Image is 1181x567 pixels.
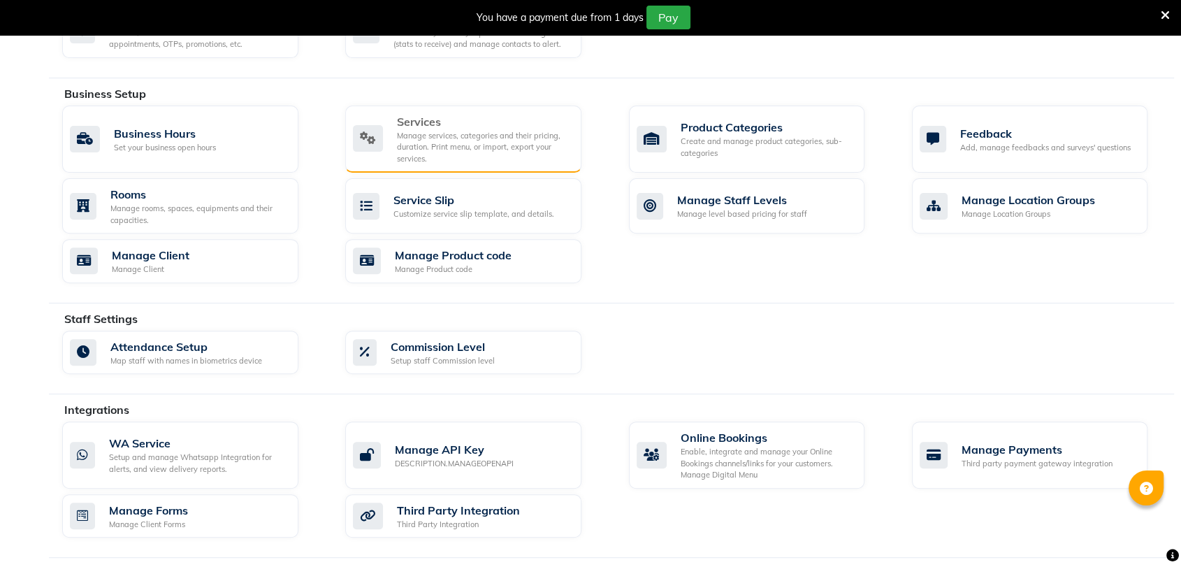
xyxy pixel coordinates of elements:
div: Manage Client [112,247,189,264]
div: Create and manage product categories, sub-categories [681,136,854,159]
a: Manage PaymentsThird party payment gateway integration [912,422,1174,489]
div: Setup and manage Whatsapp Integration for alerts, and view delivery reports. [109,452,287,475]
div: Manage Location Groups [962,192,1095,208]
div: DESCRIPTION.MANAGEOPENAPI [395,458,514,470]
div: Business Hours [114,125,216,142]
div: Manage rooms, spaces, equipments and their capacities. [110,203,287,226]
div: Manage Forms [109,502,188,519]
div: Enable, integrate and manage your Online Bookings channels/links for your customers. Manage Digit... [681,446,854,481]
div: WA Service [109,435,287,452]
a: Manage Product codeManage Product code [345,239,607,283]
div: Attendance Setup [110,338,262,355]
div: Third party payment gateway integration [962,458,1113,470]
a: Business HoursSet your business open hours [62,106,324,173]
a: ServicesManage services, categories and their pricing, duration. Print menu, or import, export yo... [345,106,607,173]
div: Third Party Integration [397,502,520,519]
a: FeedbackAdd, manage feedbacks and surveys' questions [912,106,1174,173]
div: Manage Payments [962,441,1113,458]
div: Services [397,113,570,130]
div: Set your business open hours [114,142,216,154]
div: Manage Location Groups [962,208,1095,220]
div: You have a payment due from 1 days [477,10,644,25]
div: Commission Level [391,338,495,355]
div: Product Categories [681,119,854,136]
a: Attendance SetupMap staff with names in biometrics device [62,331,324,375]
div: Manage services, categories and their pricing, duration. Print menu, or import, export your servi... [397,130,570,165]
a: WA ServiceSetup and manage Whatsapp Integration for alerts, and view delivery reports. [62,422,324,489]
div: Feedback [960,125,1131,142]
a: RoomsManage rooms, spaces, equipments and their capacities. [62,178,324,234]
a: Product CategoriesCreate and manage product categories, sub-categories [629,106,891,173]
div: Customize service slip template, and details. [393,208,554,220]
div: Service Slip [393,192,554,208]
div: Manage Product code [395,264,512,275]
div: Online Bookings [681,429,854,446]
a: Service SlipCustomize service slip template, and details. [345,178,607,234]
a: Manage ClientManage Client [62,239,324,283]
button: Pay [646,6,690,29]
a: Third Party IntegrationThird Party Integration [345,494,607,538]
div: Add, manage feedbacks and surveys' questions [960,142,1131,154]
div: Manage Client Forms [109,519,188,531]
a: Commission LevelSetup staff Commission level [345,331,607,375]
a: Online BookingsEnable, integrate and manage your Online Bookings channels/links for your customer... [629,422,891,489]
div: Turn ON/OFF SMS and Email Alerts for appointments, OTPs, promotions, etc. [109,27,287,50]
div: Manage Product code [395,247,512,264]
a: Manage FormsManage Client Forms [62,494,324,538]
div: Third Party Integration [397,519,520,531]
div: Manage Staff Levels [677,192,807,208]
div: Map staff with names in biometrics device [110,355,262,367]
a: Manage Location GroupsManage Location Groups [912,178,1174,234]
div: Manage level based pricing for staff [677,208,807,220]
div: Customize your Daily report alerts message (stats to receive) and manage contacts to alert. [393,27,570,50]
a: Manage Staff LevelsManage level based pricing for staff [629,178,891,234]
div: Manage Client [112,264,189,275]
div: Setup staff Commission level [391,355,495,367]
div: Manage API Key [395,441,514,458]
div: Rooms [110,186,287,203]
a: Manage API KeyDESCRIPTION.MANAGEOPENAPI [345,422,607,489]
